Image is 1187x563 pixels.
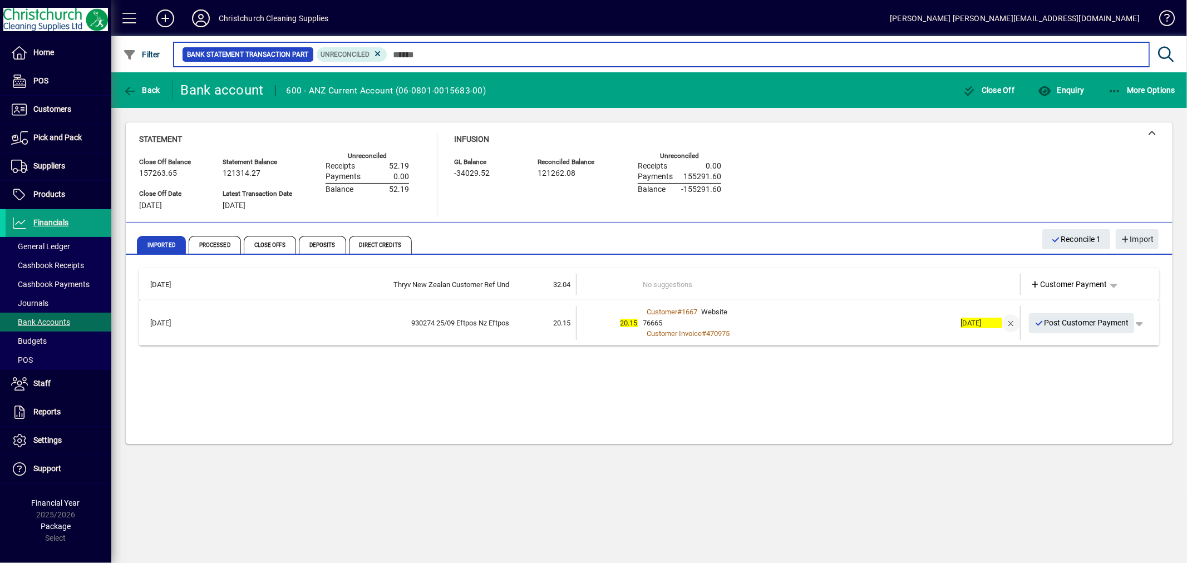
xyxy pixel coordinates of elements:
span: [DATE] [223,201,245,210]
a: General Ledger [6,237,111,256]
a: Bank Accounts [6,313,111,332]
button: Post Customer Payment [1029,313,1135,333]
button: Import [1116,229,1159,249]
a: Home [6,39,111,67]
span: Staff [33,379,51,388]
span: Journals [11,299,48,308]
span: Products [33,190,65,199]
a: Settings [6,427,111,455]
button: Enquiry [1035,80,1087,100]
div: [DATE] [961,318,1002,329]
span: 0.00 [393,172,409,181]
span: # [678,308,682,316]
span: Balance [326,185,353,194]
a: Knowledge Base [1151,2,1173,38]
span: Close Offs [244,236,296,254]
span: More Options [1108,86,1176,95]
span: Unreconciled [321,51,370,58]
span: Processed [189,236,241,254]
span: Post Customer Payment [1035,314,1129,332]
div: Thryv New Zealan Customer Ref Und [197,279,509,290]
app-page-header-button: Back [111,80,173,100]
span: Close Off Balance [139,159,206,166]
a: Cashbook Receipts [6,256,111,275]
span: Enquiry [1038,86,1084,95]
span: Customer Payment [1031,279,1107,290]
span: Back [123,86,160,95]
span: 32.04 [553,280,570,289]
a: Staff [6,370,111,398]
span: Balance [638,185,666,194]
span: Deposits [299,236,346,254]
a: Products [6,181,111,209]
button: More Options [1105,80,1179,100]
span: Receipts [326,162,355,171]
span: Reports [33,407,61,416]
span: Reconcile 1 [1051,230,1101,249]
button: Add [147,8,183,28]
span: 52.19 [389,185,409,194]
span: Suppliers [33,161,65,170]
span: Reconciled Balance [538,159,604,166]
span: Customers [33,105,71,113]
span: # [702,329,707,338]
div: 600 - ANZ Current Account (06-0801-0015683-00) [287,82,486,100]
span: Customer [647,308,678,316]
a: Support [6,455,111,483]
span: Support [33,464,61,473]
span: 1667 [682,308,698,316]
a: Customer Payment [1026,274,1112,294]
button: Back [120,80,163,100]
span: Statement Balance [223,159,292,166]
span: Home [33,48,54,57]
span: Settings [33,436,62,445]
span: Budgets [11,337,47,345]
td: [DATE] [145,306,197,340]
button: Close Off [960,80,1018,100]
span: Bank Statement Transaction Part [187,49,309,60]
span: Latest Transaction Date [223,190,292,197]
a: Customers [6,96,111,124]
div: Christchurch Cleaning Supplies [219,9,328,27]
span: 76665 [643,319,663,327]
span: 121262.08 [538,169,575,178]
td: [DATE] [145,274,197,295]
a: POS [6,350,111,369]
a: Budgets [6,332,111,350]
span: Receipts [638,162,667,171]
span: Financials [33,218,68,227]
a: Reports [6,398,111,426]
span: Financial Year [32,498,80,507]
button: Profile [183,8,219,28]
span: [DATE] [139,201,162,210]
button: Reconcile 1 [1042,229,1110,249]
span: 157263.65 [139,169,177,178]
span: Import [1120,230,1154,249]
a: Customer#1667 [643,306,702,318]
button: Remove [1002,314,1020,332]
span: General Ledger [11,242,70,251]
span: 20.15 [553,319,570,327]
span: Cashbook Payments [11,280,90,289]
span: 155291.60 [683,172,721,181]
span: Pick and Pack [33,133,82,142]
span: POS [11,355,33,364]
a: Suppliers [6,152,111,180]
label: Unreconciled [348,152,387,160]
td: No suggestions [643,274,955,295]
span: Direct Credits [349,236,412,254]
span: 121314.27 [223,169,260,178]
span: GL Balance [454,159,521,166]
span: Customer Invoice [647,329,702,338]
span: Bank Accounts [11,318,70,327]
mat-chip: Reconciliation Status: Unreconciled [317,47,387,62]
span: 0.00 [706,162,721,171]
a: Pick and Pack [6,124,111,152]
a: Customer Invoice#470975 [643,328,734,339]
div: [PERSON_NAME] [PERSON_NAME][EMAIL_ADDRESS][DOMAIN_NAME] [890,9,1140,27]
span: -34029.52 [454,169,490,178]
a: POS [6,67,111,95]
mat-expansion-panel-header: [DATE]Thryv New Zealan Customer Ref Und32.04No suggestionsCustomer Payment [139,268,1159,300]
div: Bank account [181,81,264,99]
a: Journals [6,294,111,313]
